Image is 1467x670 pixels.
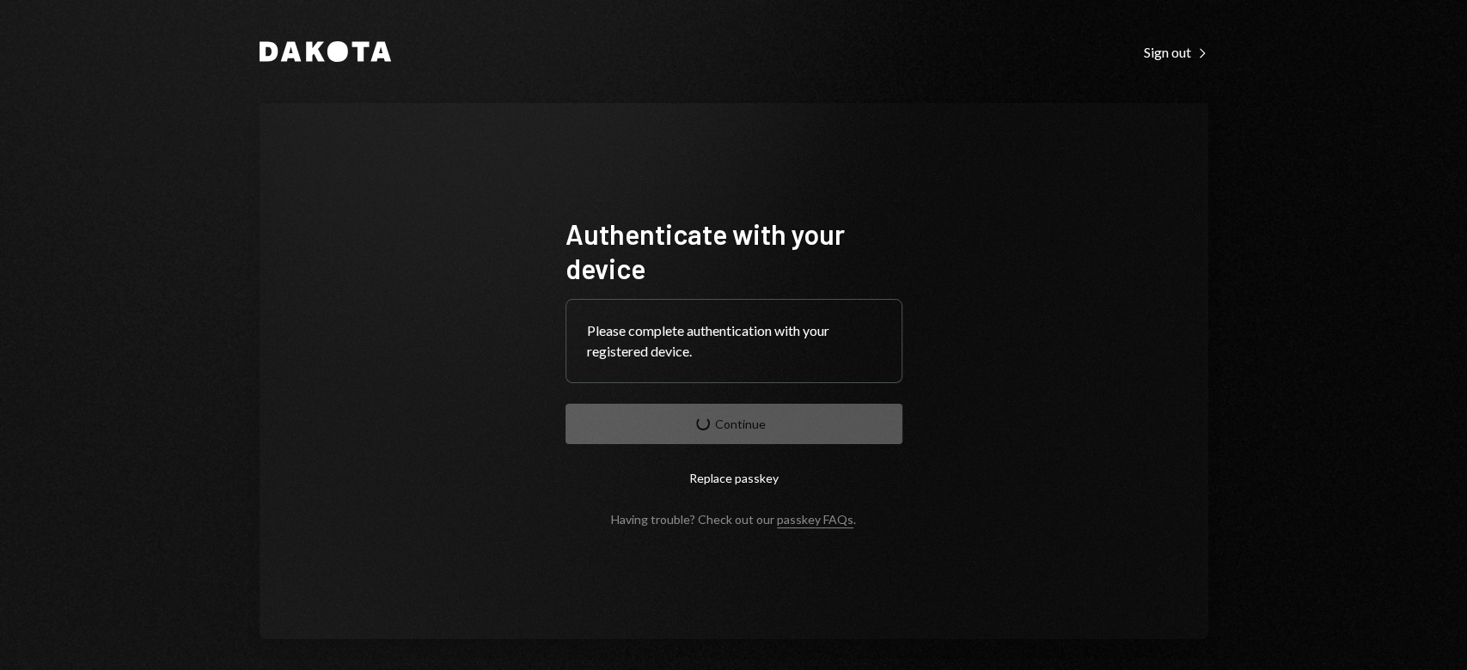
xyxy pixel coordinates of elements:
[1144,44,1208,61] div: Sign out
[565,216,902,285] h1: Authenticate with your device
[777,512,853,528] a: passkey FAQs
[611,512,856,527] div: Having trouble? Check out our .
[587,320,881,362] div: Please complete authentication with your registered device.
[1144,42,1208,61] a: Sign out
[565,458,902,498] button: Replace passkey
